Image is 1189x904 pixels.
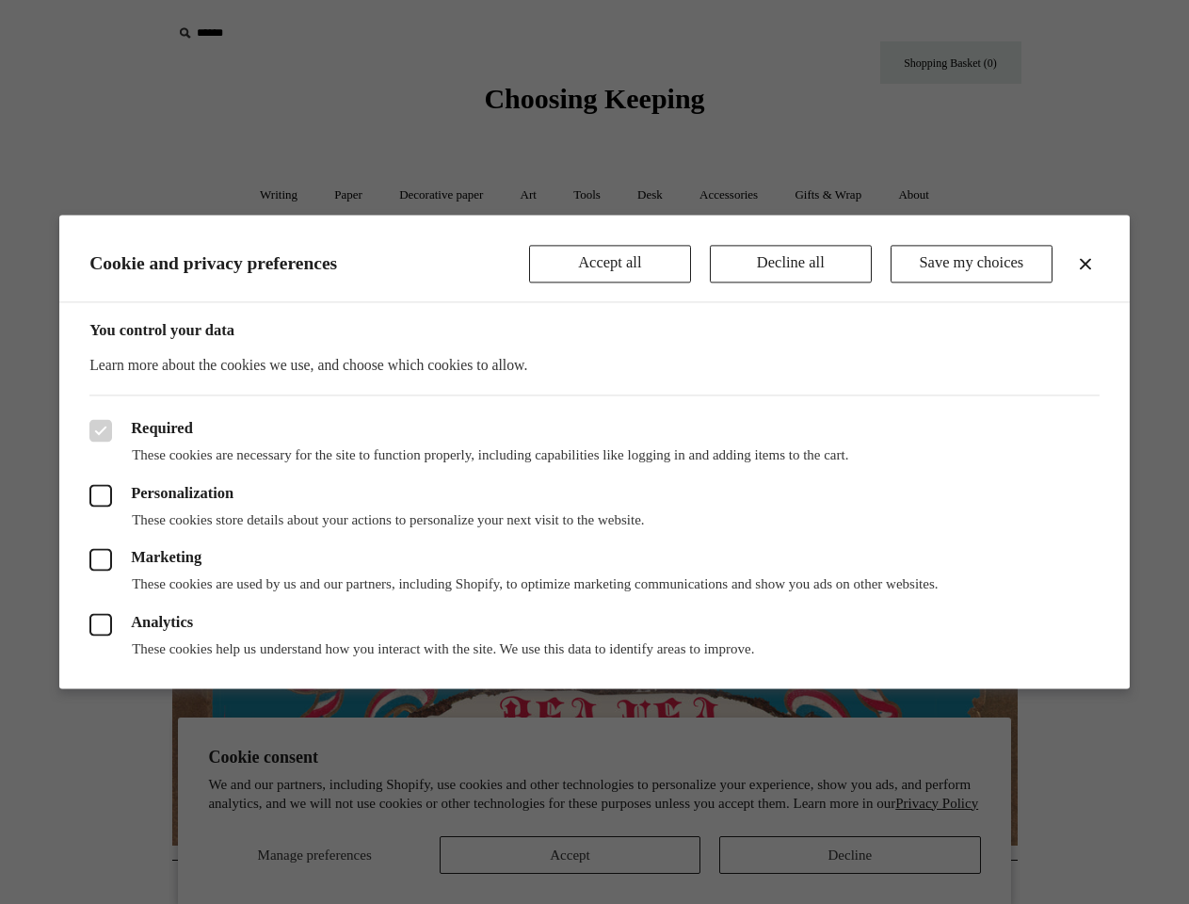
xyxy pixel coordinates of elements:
[89,447,1100,466] p: These cookies are necessary for the site to function properly, including capabilities like loggin...
[89,640,1100,659] p: These cookies help us understand how you interact with the site. We use this data to identify are...
[89,484,1100,507] label: Personalization
[89,511,1100,530] p: These cookies store details about your actions to personalize your next visit to the website.
[1074,252,1097,275] button: Close dialog
[710,245,872,282] button: Decline all
[89,253,529,275] h2: Cookie and privacy preferences
[529,245,691,282] button: Accept all
[89,613,1100,636] label: Analytics
[89,420,1100,443] label: Required
[89,321,1100,340] h3: You control your data
[89,549,1100,572] label: Marketing
[89,576,1100,595] p: These cookies are used by us and our partners, including Shopify, to optimize marketing communica...
[89,354,1100,377] p: Learn more about the cookies we use, and choose which cookies to allow.
[891,245,1052,282] button: Save my choices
